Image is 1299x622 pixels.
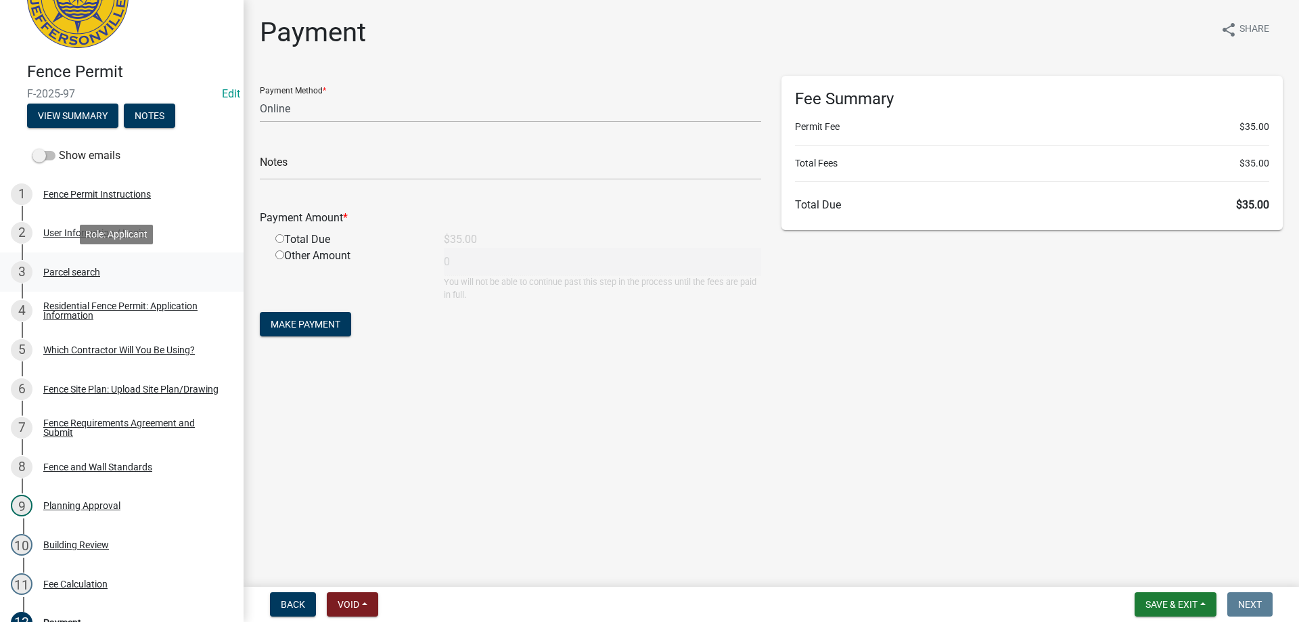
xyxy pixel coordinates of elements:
button: Next [1227,592,1273,617]
button: Void [327,592,378,617]
wm-modal-confirm: Edit Application Number [222,87,240,100]
div: 1 [11,183,32,205]
div: User Information / Login [43,228,146,238]
div: 4 [11,300,32,321]
span: Next [1238,599,1262,610]
div: 9 [11,495,32,516]
div: Total Due [265,231,434,248]
label: Show emails [32,148,120,164]
h6: Total Due [795,198,1269,211]
div: Fence Permit Instructions [43,190,151,199]
span: F-2025-97 [27,87,216,100]
div: Fence and Wall Standards [43,462,152,472]
span: Save & Exit [1145,599,1198,610]
div: Planning Approval [43,501,120,510]
wm-modal-confirm: Summary [27,111,118,122]
button: View Summary [27,104,118,128]
a: Edit [222,87,240,100]
div: 2 [11,222,32,244]
div: 5 [11,339,32,361]
div: 6 [11,378,32,400]
div: Role: Applicant [80,225,153,244]
div: Other Amount [265,248,434,301]
h4: Fence Permit [27,62,233,82]
span: Void [338,599,359,610]
div: Parcel search [43,267,100,277]
div: Fence Site Plan: Upload Site Plan/Drawing [43,384,219,394]
h6: Fee Summary [795,89,1269,109]
div: Payment Amount [250,210,771,226]
span: $35.00 [1236,198,1269,211]
wm-modal-confirm: Notes [124,111,175,122]
div: 10 [11,534,32,556]
button: Save & Exit [1135,592,1216,617]
div: Fee Calculation [43,579,108,589]
div: Residential Fence Permit: Application Information [43,301,222,320]
button: Make Payment [260,312,351,336]
div: 3 [11,261,32,283]
div: 11 [11,573,32,595]
div: 8 [11,456,32,478]
div: Fence Requirements Agreement and Submit [43,418,222,437]
span: Make Payment [271,319,340,330]
li: Total Fees [795,156,1269,171]
button: Back [270,592,316,617]
button: Notes [124,104,175,128]
span: $35.00 [1239,120,1269,134]
span: Share [1239,22,1269,38]
span: $35.00 [1239,156,1269,171]
button: shareShare [1210,16,1280,43]
span: Back [281,599,305,610]
div: 7 [11,417,32,439]
i: share [1221,22,1237,38]
h1: Payment [260,16,366,49]
li: Permit Fee [795,120,1269,134]
div: Which Contractor Will You Be Using? [43,345,195,355]
div: Building Review [43,540,109,550]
